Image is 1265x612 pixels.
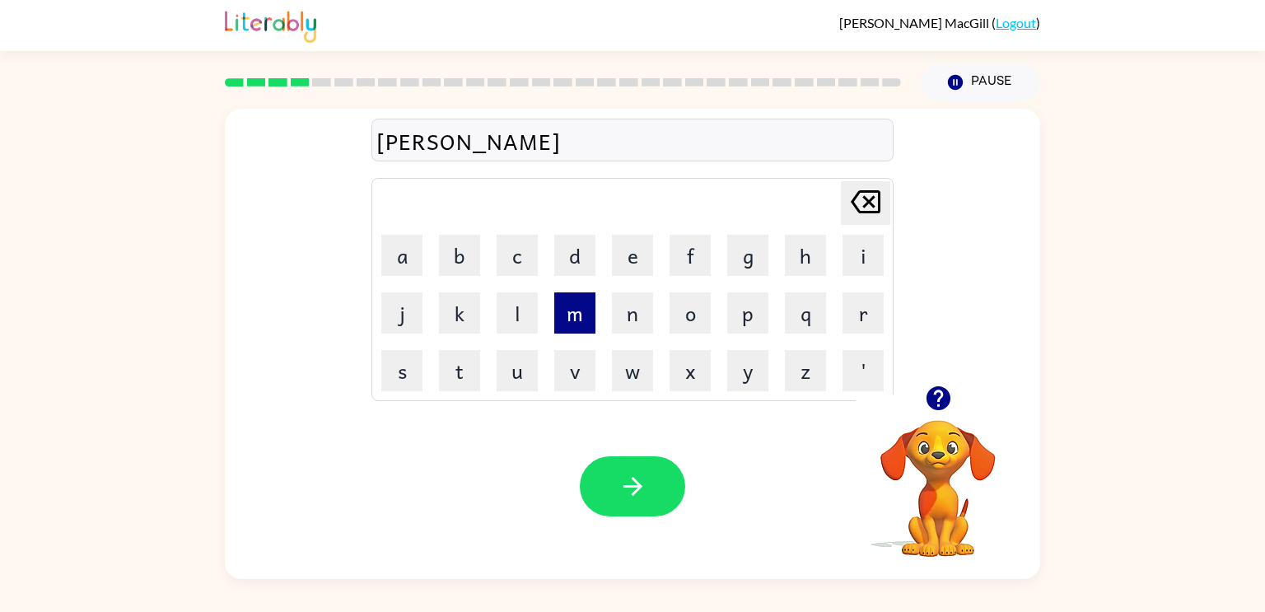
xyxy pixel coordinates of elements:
[554,235,595,276] button: d
[225,7,316,43] img: Literably
[439,235,480,276] button: b
[381,292,422,334] button: j
[670,292,711,334] button: o
[554,292,595,334] button: m
[381,235,422,276] button: a
[497,350,538,391] button: u
[497,235,538,276] button: c
[996,15,1036,30] a: Logout
[376,124,889,158] div: [PERSON_NAME]
[785,350,826,391] button: z
[612,235,653,276] button: e
[839,15,992,30] span: [PERSON_NAME] MacGill
[856,395,1020,559] video: Your browser must support playing .mp4 files to use Literably. Please try using another browser.
[381,350,422,391] button: s
[727,235,768,276] button: g
[612,292,653,334] button: n
[497,292,538,334] button: l
[439,292,480,334] button: k
[612,350,653,391] button: w
[921,63,1040,101] button: Pause
[727,350,768,391] button: y
[785,292,826,334] button: q
[670,235,711,276] button: f
[785,235,826,276] button: h
[843,292,884,334] button: r
[843,235,884,276] button: i
[843,350,884,391] button: '
[670,350,711,391] button: x
[439,350,480,391] button: t
[727,292,768,334] button: p
[554,350,595,391] button: v
[839,15,1040,30] div: ( )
